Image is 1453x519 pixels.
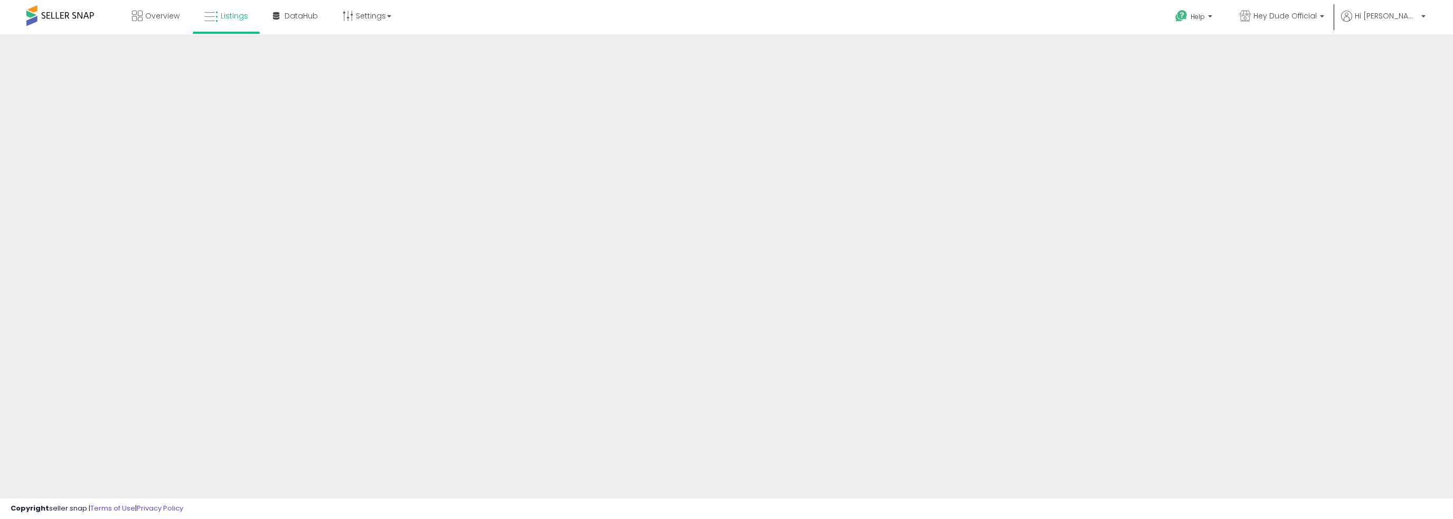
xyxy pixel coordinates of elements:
a: Help [1167,2,1223,34]
span: Overview [145,11,180,21]
a: Hi [PERSON_NAME] [1341,11,1426,34]
span: Listings [221,11,248,21]
i: Get Help [1175,10,1188,23]
span: Help [1191,12,1205,21]
span: Hi [PERSON_NAME] [1355,11,1418,21]
span: Hey Dude Official [1253,11,1317,21]
span: DataHub [285,11,318,21]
